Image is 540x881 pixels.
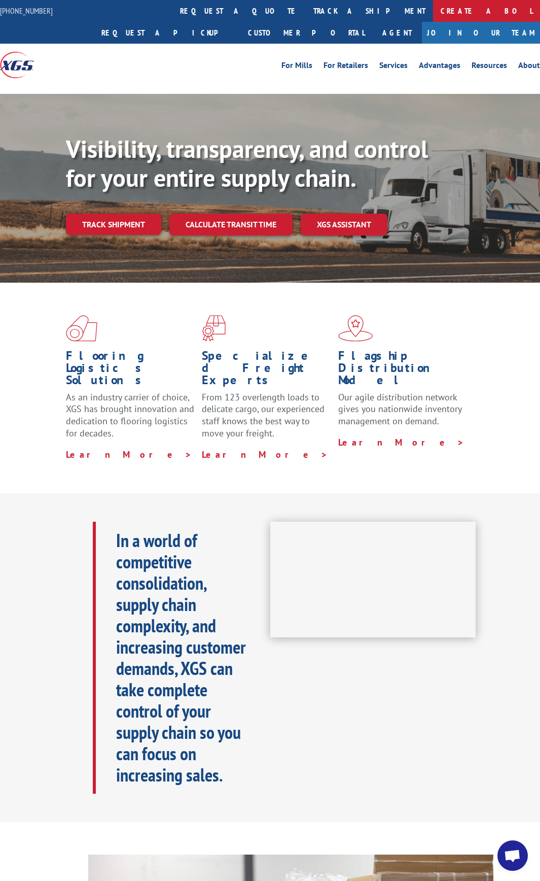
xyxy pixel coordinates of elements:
h1: Flagship Distribution Model [338,350,466,391]
a: Resources [472,61,507,73]
iframe: XGS Logistics Solutions [270,522,476,637]
a: Join Our Team [422,22,540,44]
img: xgs-icon-total-supply-chain-intelligence-red [66,315,97,342]
span: Our agile distribution network gives you nationwide inventory management on demand. [338,391,461,427]
h1: Specialized Freight Experts [202,350,330,391]
a: Services [379,61,408,73]
a: For Retailers [323,61,368,73]
a: Request a pickup [94,22,240,44]
a: Advantages [419,61,460,73]
img: xgs-icon-flagship-distribution-model-red [338,315,373,342]
h1: Flooring Logistics Solutions [66,350,194,391]
a: Customer Portal [240,22,372,44]
a: Learn More > [202,449,328,460]
a: XGS ASSISTANT [301,214,387,235]
a: Open chat [497,840,528,871]
a: For Mills [281,61,312,73]
a: Learn More > [66,449,192,460]
span: As an industry carrier of choice, XGS has brought innovation and dedication to flooring logistics... [66,391,194,439]
img: xgs-icon-focused-on-flooring-red [202,315,226,342]
a: Agent [372,22,422,44]
p: From 123 overlength loads to delicate cargo, our experienced staff knows the best way to move you... [202,391,330,449]
a: Calculate transit time [169,214,293,235]
b: Visibility, transparency, and control for your entire supply chain. [66,133,428,194]
a: Track shipment [66,214,161,235]
a: About [518,61,540,73]
b: In a world of competitive consolidation, supply chain complexity, and increasing customer demands... [116,528,246,787]
a: Learn More > [338,436,464,448]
